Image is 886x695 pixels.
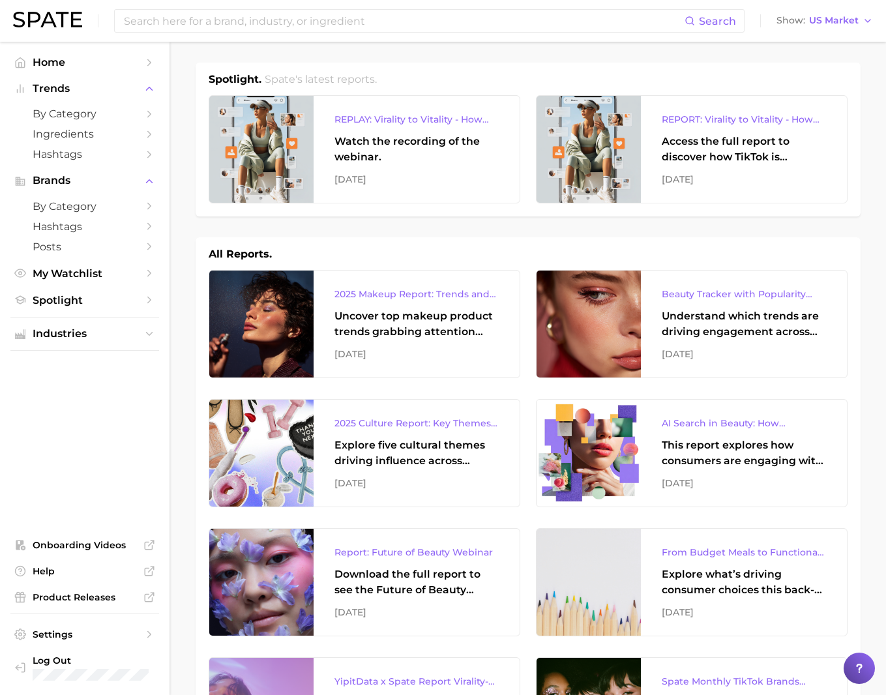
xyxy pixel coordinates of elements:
[662,286,826,302] div: Beauty Tracker with Popularity Index
[33,56,137,68] span: Home
[536,528,848,636] a: From Budget Meals to Functional Snacks: Food & Beverage Trends Shaping Consumer Behavior This Sch...
[334,346,499,362] div: [DATE]
[334,134,499,165] div: Watch the recording of the webinar.
[776,17,805,24] span: Show
[10,561,159,581] a: Help
[10,587,159,607] a: Product Releases
[33,241,137,253] span: Posts
[33,655,201,666] span: Log Out
[10,290,159,310] a: Spotlight
[10,237,159,257] a: Posts
[662,673,826,689] div: Spate Monthly TikTok Brands Tracker
[10,651,159,685] a: Log out. Currently logged in with e-mail julia.buonanno@dsm-firmenich.com.
[773,12,876,29] button: ShowUS Market
[10,124,159,144] a: Ingredients
[10,104,159,124] a: by Category
[33,83,137,95] span: Trends
[536,270,848,378] a: Beauty Tracker with Popularity IndexUnderstand which trends are driving engagement across platfor...
[209,270,520,378] a: 2025 Makeup Report: Trends and Brands to WatchUncover top makeup product trends grabbing attentio...
[33,591,137,603] span: Product Releases
[33,628,137,640] span: Settings
[662,308,826,340] div: Understand which trends are driving engagement across platforms in the skin, hair, makeup, and fr...
[334,111,499,127] div: REPLAY: Virality to Vitality - How TikTok is Driving Wellness Discovery
[33,128,137,140] span: Ingredients
[662,567,826,598] div: Explore what’s driving consumer choices this back-to-school season From budget-friendly meals to ...
[10,171,159,190] button: Brands
[10,263,159,284] a: My Watchlist
[33,220,137,233] span: Hashtags
[536,95,848,203] a: REPORT: Virality to Vitality - How TikTok is Driving Wellness DiscoveryAccess the full report to ...
[33,267,137,280] span: My Watchlist
[662,415,826,431] div: AI Search in Beauty: How Consumers Are Using ChatGPT vs. Google Search
[33,539,137,551] span: Onboarding Videos
[33,565,137,577] span: Help
[10,625,159,644] a: Settings
[662,111,826,127] div: REPORT: Virality to Vitality - How TikTok is Driving Wellness Discovery
[334,475,499,491] div: [DATE]
[10,144,159,164] a: Hashtags
[536,399,848,507] a: AI Search in Beauty: How Consumers Are Using ChatGPT vs. Google SearchThis report explores how co...
[33,328,137,340] span: Industries
[334,415,499,431] div: 2025 Culture Report: Key Themes That Are Shaping Consumer Demand
[209,72,261,87] h1: Spotlight.
[662,544,826,560] div: From Budget Meals to Functional Snacks: Food & Beverage Trends Shaping Consumer Behavior This Sch...
[334,171,499,187] div: [DATE]
[13,12,82,27] img: SPATE
[33,148,137,160] span: Hashtags
[662,134,826,165] div: Access the full report to discover how TikTok is reshaping the wellness landscape, from product d...
[33,294,137,306] span: Spotlight
[10,196,159,216] a: by Category
[662,346,826,362] div: [DATE]
[209,528,520,636] a: Report: Future of Beauty WebinarDownload the full report to see the Future of Beauty trends we un...
[10,79,159,98] button: Trends
[265,72,377,87] h2: Spate's latest reports.
[334,286,499,302] div: 2025 Makeup Report: Trends and Brands to Watch
[809,17,859,24] span: US Market
[334,544,499,560] div: Report: Future of Beauty Webinar
[662,171,826,187] div: [DATE]
[123,10,685,32] input: Search here for a brand, industry, or ingredient
[33,175,137,186] span: Brands
[662,475,826,491] div: [DATE]
[699,15,736,27] span: Search
[209,246,272,262] h1: All Reports.
[334,308,499,340] div: Uncover top makeup product trends grabbing attention across eye, lip, and face makeup, and the br...
[10,535,159,555] a: Onboarding Videos
[10,52,159,72] a: Home
[209,95,520,203] a: REPLAY: Virality to Vitality - How TikTok is Driving Wellness DiscoveryWatch the recording of the...
[334,567,499,598] div: Download the full report to see the Future of Beauty trends we unpacked during the webinar.
[33,108,137,120] span: by Category
[33,200,137,213] span: by Category
[334,604,499,620] div: [DATE]
[662,437,826,469] div: This report explores how consumers are engaging with AI-powered search tools — and what it means ...
[10,216,159,237] a: Hashtags
[334,437,499,469] div: Explore five cultural themes driving influence across beauty, food, and pop culture.
[662,604,826,620] div: [DATE]
[209,399,520,507] a: 2025 Culture Report: Key Themes That Are Shaping Consumer DemandExplore five cultural themes driv...
[334,673,499,689] div: YipitData x Spate Report Virality-Driven Brands Are Taking a Slice of the Beauty Pie
[10,324,159,344] button: Industries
